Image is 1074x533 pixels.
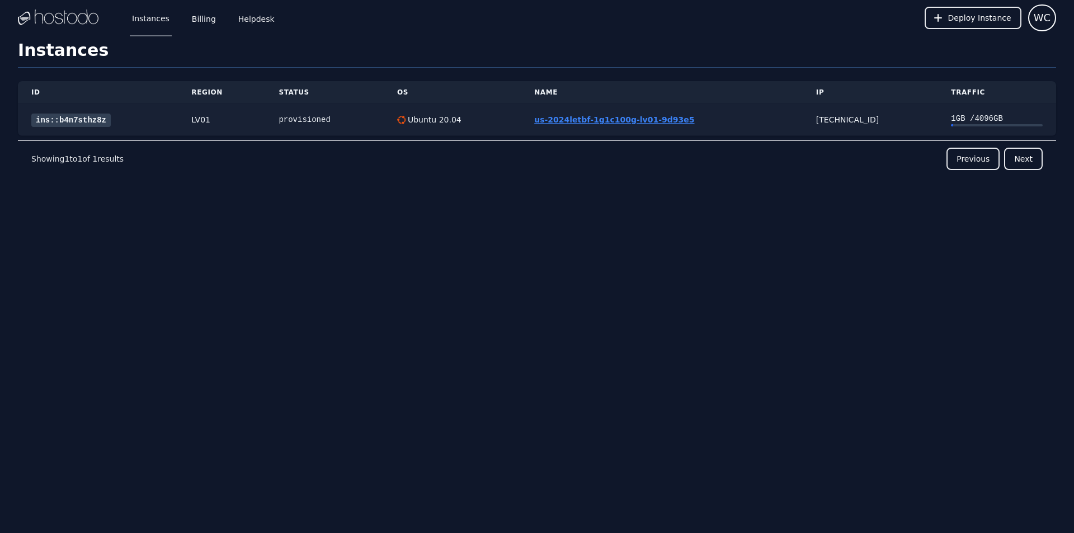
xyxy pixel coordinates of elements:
[178,81,265,104] th: Region
[925,7,1021,29] button: Deploy Instance
[31,114,111,127] a: ins::b4n7sthz8z
[77,154,82,163] span: 1
[265,81,384,104] th: Status
[1034,10,1051,26] span: WC
[18,10,98,26] img: Logo
[64,154,69,163] span: 1
[397,116,406,124] img: Ubuntu 20.04
[384,81,521,104] th: OS
[406,114,461,125] div: Ubuntu 20.04
[279,114,370,125] div: provisioned
[92,154,97,163] span: 1
[948,12,1011,23] span: Deploy Instance
[946,148,1000,170] button: Previous
[18,81,178,104] th: ID
[18,140,1056,177] nav: Pagination
[1028,4,1056,31] button: User menu
[803,81,938,104] th: IP
[18,40,1056,68] h1: Instances
[1004,148,1043,170] button: Next
[521,81,803,104] th: Name
[191,114,252,125] div: LV01
[534,115,694,124] a: us-2024letbf-1g1c100g-lv01-9d93e5
[31,153,124,164] p: Showing to of results
[938,81,1056,104] th: Traffic
[951,113,1043,124] div: 1 GB / 4096 GB
[816,114,925,125] div: [TECHNICAL_ID]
